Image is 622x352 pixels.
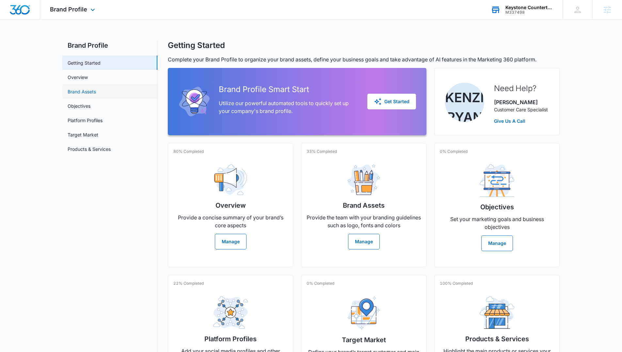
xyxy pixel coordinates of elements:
a: Give Us A Call [494,118,548,124]
h1: Getting Started [168,40,225,50]
p: Provide a concise summary of your brand’s core aspects [173,214,288,229]
p: Set your marketing goals and business objectives [440,215,554,231]
button: Manage [215,234,247,249]
p: Utilize our powerful automated tools to quickly set up your company's brand profile. [219,99,357,115]
a: 0% CompletedObjectivesSet your marketing goals and business objectivesManage [434,143,560,267]
h2: Brand Profile [62,40,157,50]
p: Customer Care Specialist [494,106,548,113]
h2: Objectives [480,202,514,212]
h2: Brand Profile Smart Start [219,84,357,95]
button: Get Started [367,94,416,109]
a: Getting Started [68,59,101,66]
p: 0% Completed [307,280,334,286]
h2: Products & Services [465,334,529,344]
a: 33% CompletedBrand AssetsProvide the team with your branding guidelines such as logo, fonts and c... [301,143,426,267]
a: Brand Assets [68,88,96,95]
div: account id [505,10,553,15]
div: account name [505,5,553,10]
p: 22% Completed [173,280,204,286]
h2: Platform Profiles [204,334,257,344]
a: Products & Services [68,146,111,152]
img: Kenzie Ryan [445,83,484,122]
p: [PERSON_NAME] [494,98,548,106]
span: Brand Profile [50,6,87,13]
p: Complete your Brand Profile to organize your brand assets, define your business goals and take ad... [168,56,560,63]
a: Objectives [68,103,90,109]
a: Platform Profiles [68,117,103,124]
p: Provide the team with your branding guidelines such as logo, fonts and colors [307,214,421,229]
p: 100% Completed [440,280,473,286]
a: Overview [68,74,88,81]
p: 0% Completed [440,149,468,154]
a: 80% CompletedOverviewProvide a concise summary of your brand’s core aspectsManage [168,143,293,267]
h2: Brand Assets [343,200,385,210]
button: Manage [348,234,380,249]
h2: Overview [215,200,246,210]
h2: Target Market [342,335,386,345]
div: Get Started [374,98,409,105]
p: 33% Completed [307,149,337,154]
p: 80% Completed [173,149,204,154]
a: Target Market [68,131,98,138]
h2: Need Help? [494,83,548,94]
button: Manage [481,235,513,251]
